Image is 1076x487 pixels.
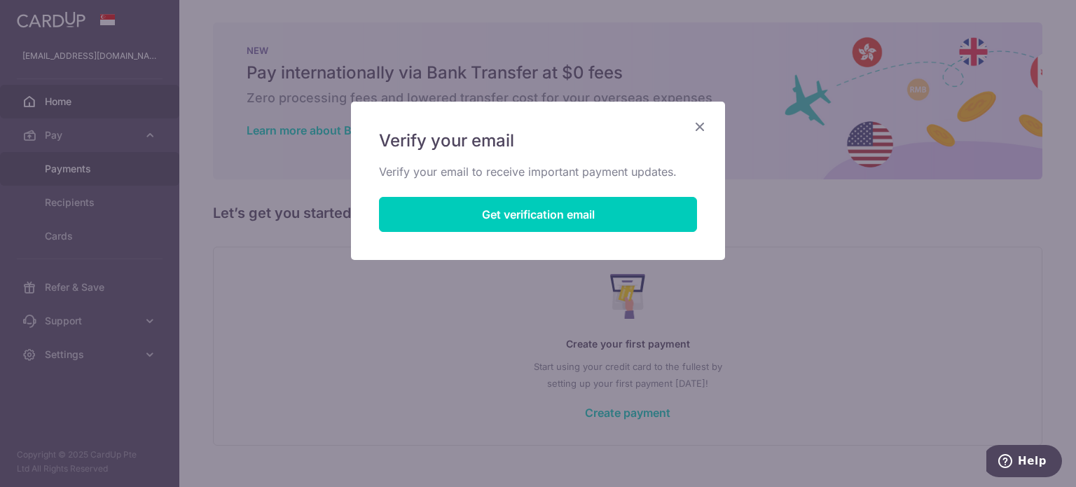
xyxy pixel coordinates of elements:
iframe: Opens a widget where you can find more information [986,445,1062,480]
button: Get verification email [379,197,697,232]
button: Close [691,118,708,135]
p: Verify your email to receive important payment updates. [379,163,697,180]
span: Verify your email [379,130,514,152]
